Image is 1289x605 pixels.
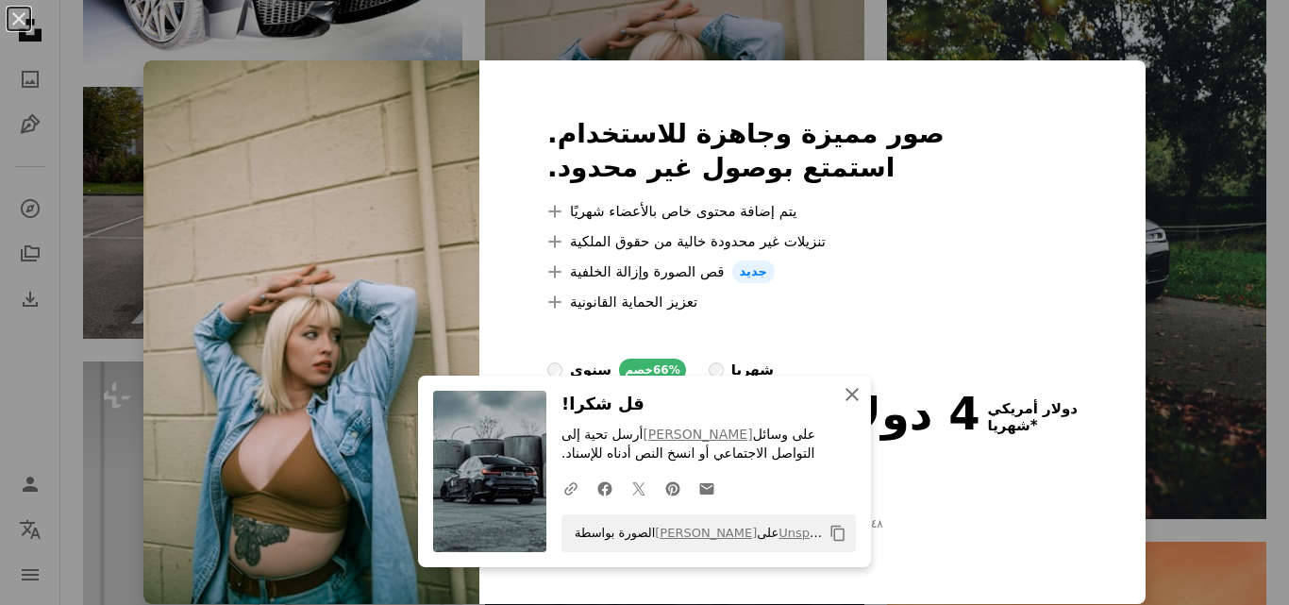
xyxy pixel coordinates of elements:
[570,361,611,378] font: سنوي
[570,203,796,220] font: يتم إضافة محتوى خاص بالأعضاء شهريًا
[561,427,815,461] font: على وسائل التواصل الاجتماعي أو انسخ النص أدناه للإسناد.
[822,517,854,549] button: نسخ إلى الحافظة
[570,294,697,311] font: تعزيز الحماية القانونية
[807,517,883,530] font: ٤٨ دولارًا أمريكيًا
[547,362,562,378] input: سنويخصم66%
[570,263,724,280] font: قص الصورة وإزالة الخلفية
[655,526,757,540] a: [PERSON_NAME]
[709,362,724,378] input: شهريا
[547,118,945,149] font: صور مميزة وجاهزة للاستخدام.
[570,233,826,250] font: تنزيلات غير محدودة خالية من حقوق الملكية
[622,469,656,507] a: شارك على تويتر
[561,427,643,442] font: أرسل تحية إلى
[740,264,767,278] font: جديد
[143,60,479,604] img: premium_photo-1687186953637-78a495aec485
[561,394,644,413] font: قل شكرا!
[988,400,1078,417] font: دولار أمريكي
[625,363,653,377] font: خصم
[643,427,752,442] a: [PERSON_NAME]
[731,361,774,378] font: شهريا
[588,469,622,507] a: شارك على الفيسبوك
[656,469,690,507] a: شارك على بينتريست
[547,152,895,183] font: استمتع بوصول غير محدود.
[690,469,724,507] a: المشاركة عبر البريد الإلكتروني
[778,526,834,540] a: Unsplash
[757,526,778,540] font: على
[988,417,1030,434] font: شهريا
[653,363,680,377] font: 66%
[575,526,655,540] font: الصورة بواسطة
